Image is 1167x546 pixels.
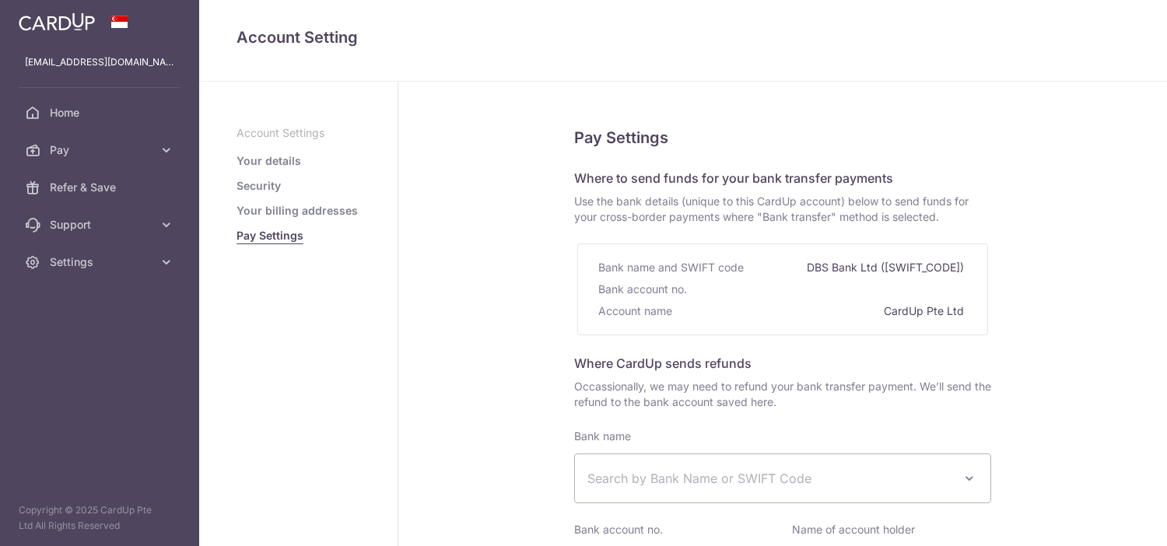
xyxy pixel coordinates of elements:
a: Security [237,178,281,194]
span: Search by Bank Name or SWIFT Code [587,469,953,488]
div: Bank name and SWIFT code [598,257,747,278]
span: Where CardUp sends refunds [574,355,752,371]
h5: Pay Settings [574,125,991,150]
div: Account name [598,300,675,322]
a: Pay Settings [237,228,303,243]
a: Your details [237,153,301,169]
span: Refer & Save [50,180,152,195]
span: Settings [50,254,152,270]
iframe: Opens a widget where you can find more information [1064,499,1151,538]
span: Pay [50,142,152,158]
a: Your billing addresses [237,203,358,219]
span: Occassionally, we may need to refund your bank transfer payment. We’ll send the refund to the ban... [574,379,991,410]
label: Bank account no. [574,522,663,537]
label: Bank name [574,429,631,444]
img: CardUp [19,12,95,31]
div: CardUp Pte Ltd [884,300,967,322]
span: Where to send funds for your bank transfer payments [574,170,893,186]
p: Account Settings [237,125,360,141]
div: DBS Bank Ltd ([SWIFT_CODE]) [807,257,967,278]
span: translation missing: en.refund_bank_accounts.show.title.account_setting [237,28,358,47]
span: Use the bank details (unique to this CardUp account) below to send funds for your cross-border pa... [574,194,991,225]
span: Support [50,217,152,233]
p: [EMAIL_ADDRESS][DOMAIN_NAME] [25,54,174,70]
label: Name of account holder [792,522,915,537]
div: Bank account no. [598,278,690,300]
span: Home [50,105,152,121]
